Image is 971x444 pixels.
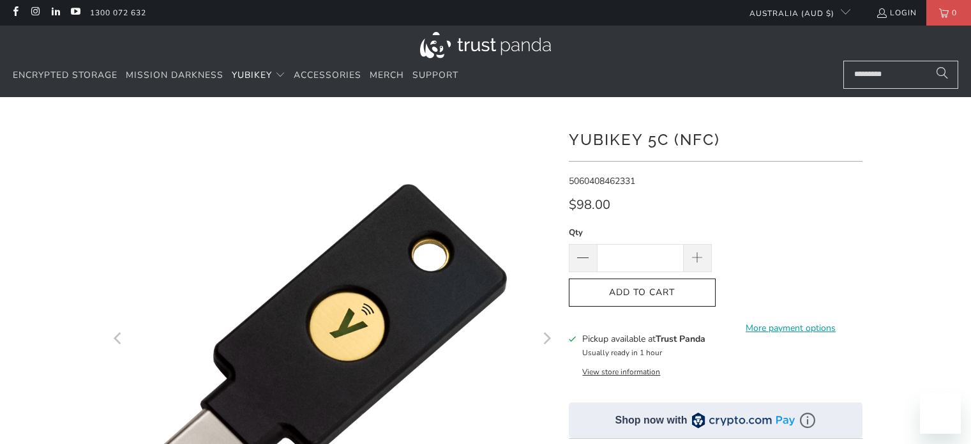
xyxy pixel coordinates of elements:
a: Mission Darkness [126,61,223,91]
button: View store information [582,367,660,377]
a: Trust Panda Australia on Instagram [29,8,40,18]
input: Search... [843,61,958,89]
span: Add to Cart [582,287,702,298]
label: Qty [569,226,712,240]
button: Search [926,61,958,89]
a: Support [412,61,458,91]
nav: Translation missing: en.navigation.header.main_nav [13,61,458,91]
span: Merch [370,69,404,81]
span: Accessories [294,69,361,81]
a: More payment options [719,321,862,335]
iframe: Button to launch messaging window [920,393,961,434]
h1: YubiKey 5C (NFC) [569,126,862,151]
b: Trust Panda [656,333,705,345]
a: Trust Panda Australia on LinkedIn [50,8,61,18]
span: 5060408462331 [569,175,635,187]
span: Support [412,69,458,81]
img: Trust Panda Australia [420,32,551,58]
span: Mission Darkness [126,69,223,81]
a: Accessories [294,61,361,91]
h3: Pickup available at [582,332,705,346]
button: Add to Cart [569,279,716,307]
a: Encrypted Storage [13,61,117,91]
summary: YubiKey [232,61,285,91]
span: YubiKey [232,69,272,81]
small: Usually ready in 1 hour [582,348,662,358]
a: Login [876,6,917,20]
span: Encrypted Storage [13,69,117,81]
a: Merch [370,61,404,91]
a: Trust Panda Australia on Facebook [10,8,20,18]
a: 1300 072 632 [90,6,146,20]
span: $98.00 [569,196,610,213]
a: Trust Panda Australia on YouTube [70,8,80,18]
div: Shop now with [615,413,688,427]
